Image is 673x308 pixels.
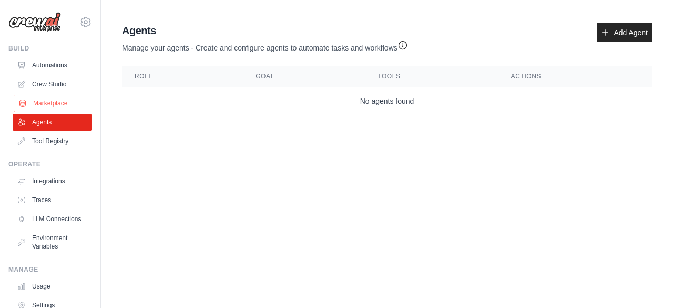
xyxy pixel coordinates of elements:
a: Agents [13,114,92,131]
p: Manage your agents - Create and configure agents to automate tasks and workflows [122,38,408,53]
a: Marketplace [14,95,93,112]
th: Tools [365,66,498,87]
div: Build [8,44,92,53]
a: Crew Studio [13,76,92,93]
img: Logo [8,12,61,32]
th: Goal [243,66,365,87]
td: No agents found [122,87,652,115]
th: Role [122,66,243,87]
th: Actions [498,66,652,87]
a: Tool Registry [13,133,92,150]
a: Usage [13,278,92,295]
a: Automations [13,57,92,74]
a: Add Agent [597,23,652,42]
div: Manage [8,265,92,274]
a: Environment Variables [13,230,92,255]
h2: Agents [122,23,408,38]
a: Traces [13,192,92,208]
div: Operate [8,160,92,168]
a: LLM Connections [13,211,92,227]
a: Integrations [13,173,92,190]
